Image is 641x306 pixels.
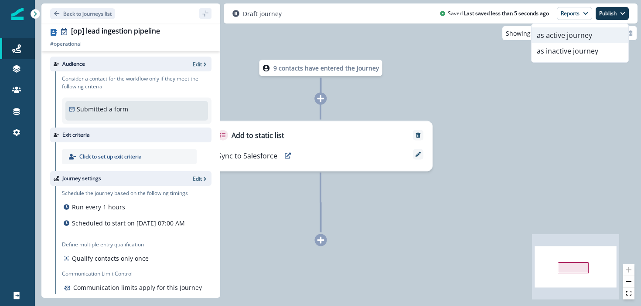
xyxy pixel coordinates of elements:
[320,173,321,232] g: Edge from b5882cee-2264-49a8-b007-5a3c243fff81 to node-add-under-263daea1-d66b-4be3-af5e-0dad8827...
[199,8,211,19] button: sidebar collapse toggle
[193,175,208,182] button: Edit
[50,40,82,48] p: # operational
[77,104,128,114] p: Submitted a form
[72,202,125,212] p: Run every 1 hours
[532,43,628,59] button: as inactive journey
[62,175,101,182] p: Journey settings
[72,254,149,263] p: Qualify contacts only once
[50,8,115,19] button: Go back
[71,27,160,37] div: [op] lead ingestion pipeline
[464,10,549,17] p: Last saved less than 5 seconds ago
[72,219,185,228] p: Scheduled to start on [DATE] 07:00 AM
[62,241,150,249] p: Define multiple entry qualification
[193,61,208,68] button: Edit
[623,288,634,299] button: fit view
[237,60,405,76] div: 9 contacts have entered the journey
[62,60,85,68] p: Audience
[11,8,24,20] img: Inflection
[73,283,202,292] p: Communication limits apply for this Journey
[532,27,628,43] button: as active journey
[62,131,90,139] p: Exit criteria
[623,276,634,288] button: zoom out
[63,10,112,17] p: Back to journeys list
[62,189,188,197] p: Schedule the journey based on the following timings
[243,9,282,18] p: Draft journey
[596,7,629,20] button: Publish
[411,132,425,138] button: Remove
[193,61,202,68] p: Edit
[320,78,321,120] g: Edge from node-dl-count to b5882cee-2264-49a8-b007-5a3c243fff81
[79,153,142,161] p: Click to set up exit criteria
[62,270,211,278] p: Communication Limit Control
[62,75,211,91] p: Consider a contact for the workflow only if they meet the following criteria
[218,151,277,161] p: Sync to Salesforce
[281,149,295,162] button: preview
[557,7,592,20] button: Reports
[273,64,379,73] p: 9 contacts have entered the journey
[448,10,463,17] p: Saved
[193,175,202,182] p: Edit
[208,121,433,171] div: Add to static listRemoveSync to Salesforcepreview
[506,29,568,38] p: Showing results from
[232,130,284,141] p: Add to static list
